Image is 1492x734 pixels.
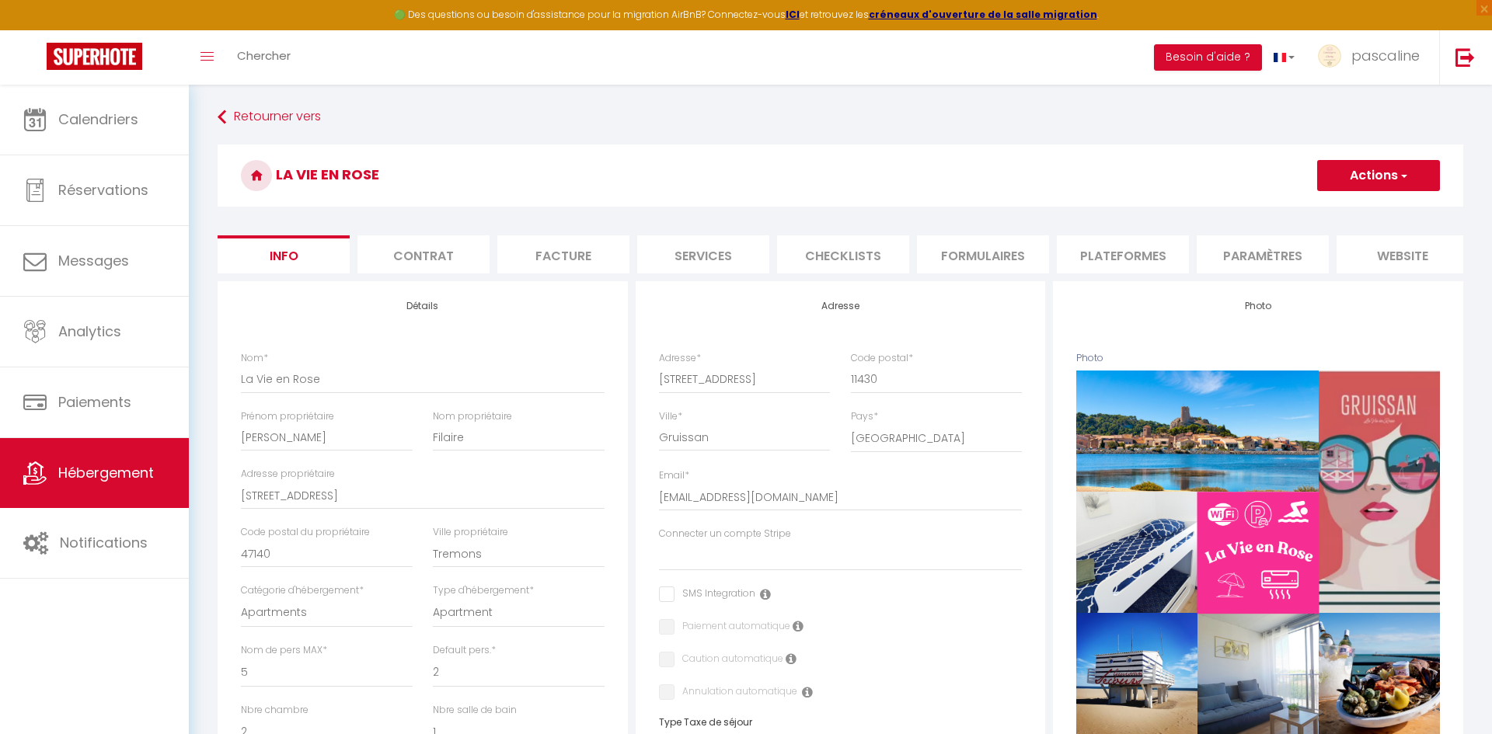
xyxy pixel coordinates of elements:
img: Super Booking [47,43,142,70]
span: Messages [58,251,129,270]
label: Nom de pers MAX [241,643,327,658]
label: Nom propriétaire [433,409,512,424]
button: Besoin d'aide ? [1154,44,1262,71]
li: Contrat [357,235,490,273]
label: Paiement automatique [675,619,790,636]
li: Info [218,235,350,273]
span: Notifications [60,533,148,552]
li: Services [637,235,769,273]
label: Nbre chambre [241,703,309,718]
label: Prénom propriétaire [241,409,334,424]
label: Caution automatique [675,652,783,669]
label: Adresse [659,351,701,366]
img: ... [1318,44,1341,68]
li: Plateformes [1057,235,1189,273]
span: Chercher [237,47,291,64]
label: Nom [241,351,268,366]
label: Code postal du propriétaire [241,525,370,540]
label: Adresse propriétaire [241,467,335,482]
li: Facture [497,235,629,273]
h6: Type Taxe de séjour [659,717,1023,728]
span: pascaline [1351,46,1420,65]
label: Ville propriétaire [433,525,508,540]
span: Hébergement [58,463,154,482]
label: Nbre salle de bain [433,703,517,718]
label: Ville [659,409,682,424]
span: Calendriers [58,110,138,129]
li: website [1337,235,1469,273]
label: Photo [1076,351,1103,366]
label: Connecter un compte Stripe [659,527,791,541]
a: Retourner vers [218,103,1463,131]
img: logout [1455,47,1475,67]
label: Default pers. [433,643,496,658]
label: Email [659,468,689,483]
a: Chercher [225,30,302,85]
a: ICI [786,8,800,21]
span: Paiements [58,392,131,412]
label: Type d'hébergement [433,583,534,598]
li: Formulaires [917,235,1049,273]
label: Catégorie d'hébergement [241,583,364,598]
button: Actions [1317,160,1440,191]
span: Analytics [58,322,121,341]
h4: Détails [241,301,605,311]
label: Code postal [851,351,913,366]
h4: Photo [1076,301,1440,311]
li: Paramètres [1197,235,1329,273]
li: Checklists [777,235,909,273]
span: Réservations [58,180,148,200]
h4: Adresse [659,301,1023,311]
a: ... pascaline [1306,30,1439,85]
label: Pays [851,409,878,424]
h3: La Vie en Rose [218,144,1463,207]
a: créneaux d'ouverture de la salle migration [869,8,1097,21]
